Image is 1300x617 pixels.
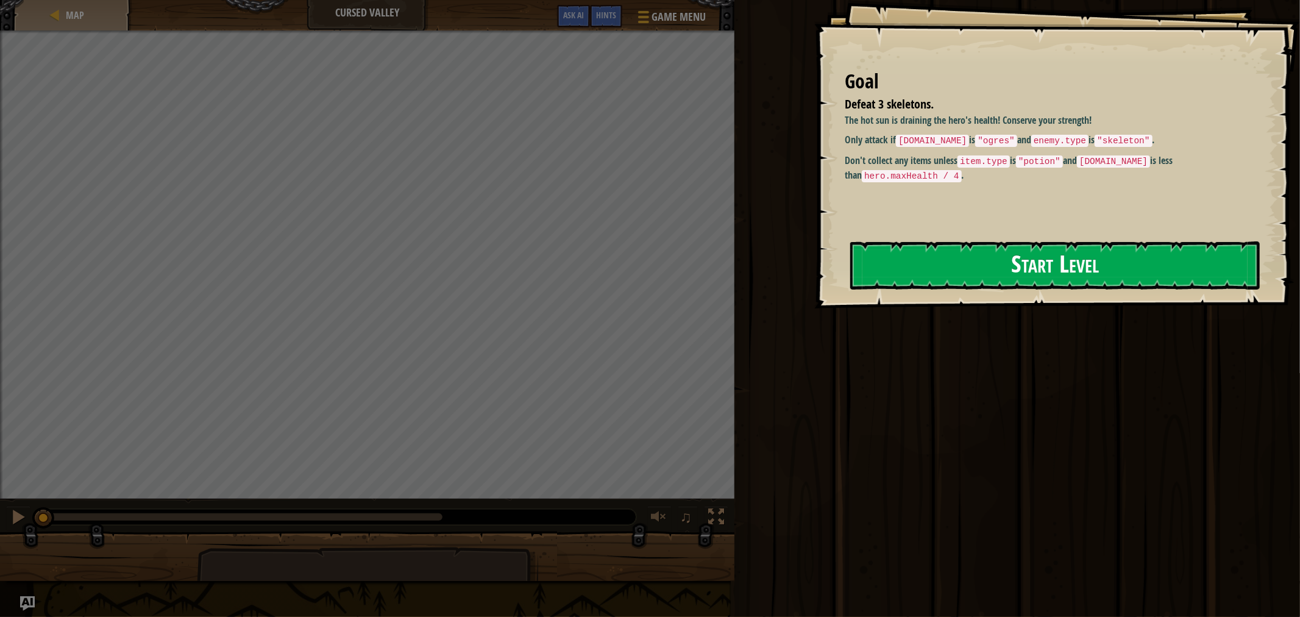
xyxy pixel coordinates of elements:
code: "potion" [1016,155,1063,168]
button: ♫ [678,506,698,531]
button: Game Menu [628,5,713,34]
p: Don't collect any items unless is and is less than . [845,154,1268,182]
span: Map [66,9,84,22]
span: Ask AI [563,9,584,21]
button: Ask AI [557,5,590,27]
code: "ogres" [975,135,1017,147]
button: Adjust volume [647,506,672,531]
code: [DOMAIN_NAME] [1077,155,1150,168]
code: [DOMAIN_NAME] [896,135,969,147]
div: Goal [845,68,1257,96]
span: Game Menu [652,9,706,25]
a: Map [62,9,84,22]
button: Toggle fullscreen [704,506,728,531]
code: enemy.type [1031,135,1089,147]
li: Defeat 3 skeletons. [829,96,1254,113]
button: Start Level [850,241,1260,290]
code: item.type [957,155,1010,168]
code: hero.maxHealth / 4 [862,170,961,182]
span: Defeat 3 skeletons. [845,96,934,112]
code: "skeleton" [1095,135,1152,147]
p: Only attack if is and is . [845,133,1268,148]
span: Hints [596,9,616,21]
p: The hot sun is draining the hero's health! Conserve your strength! [845,113,1268,127]
button: Ctrl + P: Pause [6,506,30,531]
span: ♫ [680,508,692,526]
button: Ask AI [20,596,35,611]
